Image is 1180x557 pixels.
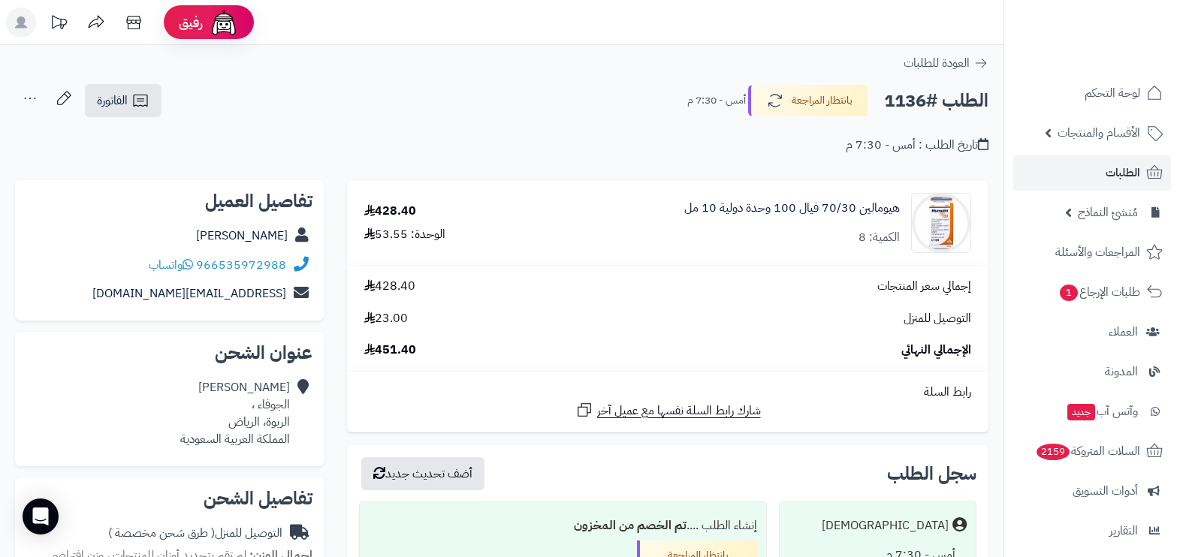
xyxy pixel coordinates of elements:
span: المراجعات والأسئلة [1055,242,1140,263]
img: ai-face.png [209,8,239,38]
span: لوحة التحكم [1085,83,1140,104]
span: السلات المتروكة [1035,441,1140,462]
a: [EMAIL_ADDRESS][DOMAIN_NAME] [92,285,286,303]
a: [PERSON_NAME] [196,227,288,245]
span: التوصيل للمنزل [904,310,971,327]
span: 23.00 [364,310,408,327]
span: مُنشئ النماذج [1078,202,1138,223]
span: جديد [1067,404,1095,420]
span: إجمالي سعر المنتجات [877,278,971,295]
a: وآتس آبجديد [1013,393,1171,429]
a: السلات المتروكة2159 [1013,433,1171,469]
b: تم الخصم من المخزون [574,516,687,534]
a: لوحة التحكم [1013,75,1171,111]
a: أدوات التسويق [1013,473,1171,509]
span: الإجمالي النهائي [901,342,971,359]
span: أدوات التسويق [1073,480,1138,501]
span: الفاتورة [97,92,128,110]
h2: تفاصيل الشحن [27,489,312,507]
a: شارك رابط السلة نفسها مع عميل آخر [575,401,761,420]
div: إنشاء الطلب .... [369,511,757,540]
a: واتساب [149,256,193,274]
div: 428.40 [364,203,416,220]
a: طلبات الإرجاع1 [1013,274,1171,310]
span: التقارير [1109,520,1138,541]
span: شارك رابط السلة نفسها مع عميل آخر [597,402,761,420]
a: هيومالين 70/30 فيال 100 وحدة دولية 10 مل [684,200,900,217]
a: التقارير [1013,513,1171,549]
div: التوصيل للمنزل [108,525,282,542]
a: الطلبات [1013,155,1171,191]
a: 966535972988 [196,256,286,274]
span: وآتس آب [1066,401,1138,422]
span: 1 [1060,285,1078,301]
a: العملاء [1013,314,1171,350]
small: أمس - 7:30 م [687,93,746,108]
div: [PERSON_NAME] الجوفاء ، الربوة، الرياض المملكة العربية السعودية [180,379,290,447]
span: طلبات الإرجاع [1058,282,1140,303]
span: رفيق [179,14,203,32]
h2: عنوان الشحن [27,344,312,362]
a: العودة للطلبات [904,54,988,72]
h2: تفاصيل العميل [27,192,312,210]
span: الطلبات [1106,162,1140,183]
a: المراجعات والأسئلة [1013,234,1171,270]
h3: سجل الطلب [887,465,976,483]
span: 451.40 [364,342,416,359]
span: ( طرق شحن مخصصة ) [108,524,215,542]
span: المدونة [1105,361,1138,382]
a: الفاتورة [85,84,161,117]
button: بانتظار المراجعة [748,85,868,116]
a: المدونة [1013,354,1171,390]
button: أضف تحديث جديد [361,457,484,490]
img: 56102141b06705d494df49d1962680268c70-90x90.jpg [912,193,970,253]
span: العملاء [1109,321,1138,342]
span: 428.40 [364,278,415,295]
div: [DEMOGRAPHIC_DATA] [822,517,949,534]
span: الأقسام والمنتجات [1058,122,1140,143]
img: logo-2.png [1078,42,1166,74]
div: الوحدة: 53.55 [364,226,445,243]
div: Open Intercom Messenger [23,498,59,534]
span: العودة للطلبات [904,54,970,72]
span: 2159 [1037,444,1070,460]
div: الكمية: 8 [859,229,900,246]
div: تاريخ الطلب : أمس - 7:30 م [846,137,988,154]
h2: الطلب #1136 [884,86,988,116]
div: رابط السلة [353,384,982,401]
a: تحديثات المنصة [40,8,77,41]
